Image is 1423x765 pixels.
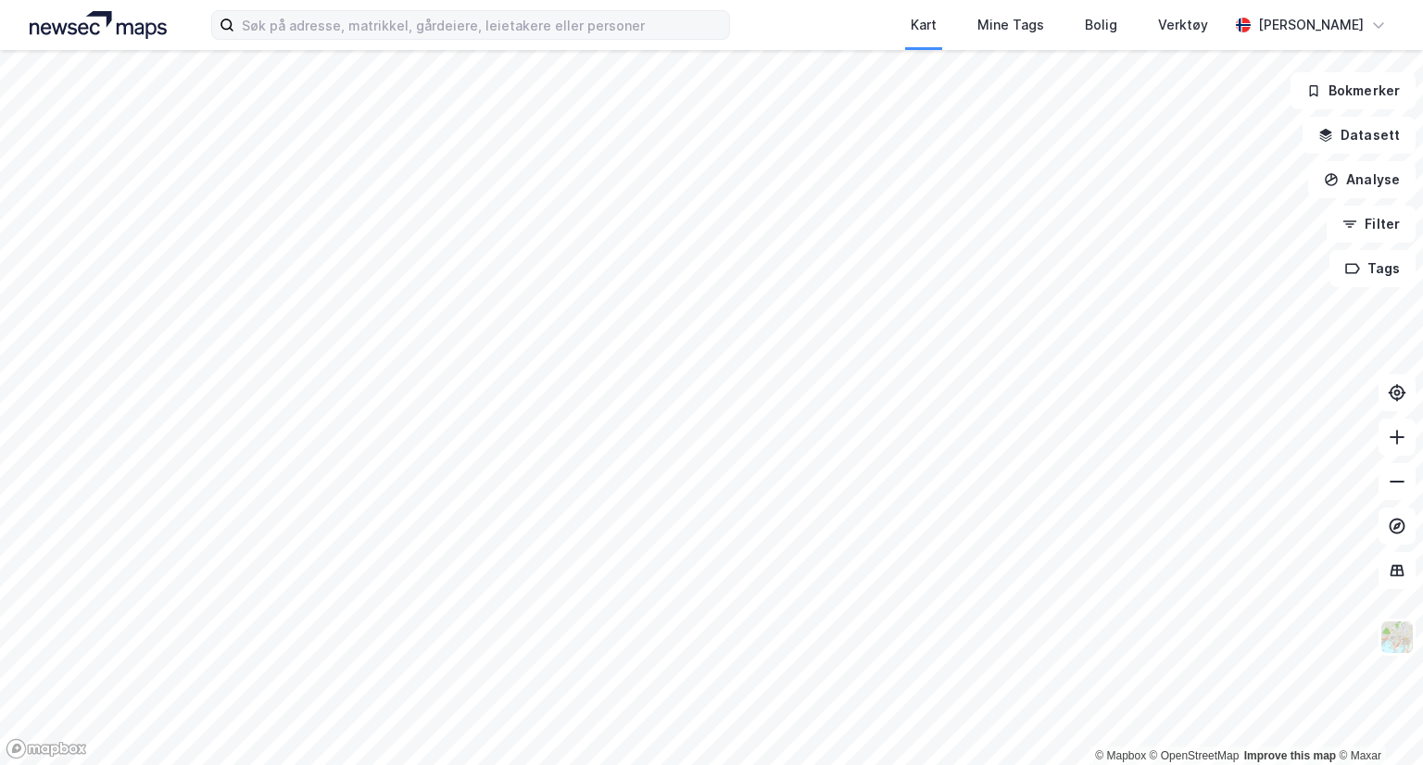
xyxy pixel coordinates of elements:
img: logo.a4113a55bc3d86da70a041830d287a7e.svg [30,11,167,39]
a: Improve this map [1244,749,1336,762]
button: Datasett [1303,117,1416,154]
button: Filter [1327,206,1416,243]
iframe: Chat Widget [1330,676,1423,765]
img: Z [1379,620,1415,655]
div: Kontrollprogram for chat [1330,676,1423,765]
a: Mapbox [1095,749,1146,762]
input: Søk på adresse, matrikkel, gårdeiere, leietakere eller personer [234,11,729,39]
a: OpenStreetMap [1150,749,1240,762]
div: Verktøy [1158,14,1208,36]
div: Bolig [1085,14,1117,36]
button: Bokmerker [1291,72,1416,109]
div: Mine Tags [977,14,1044,36]
button: Analyse [1308,161,1416,198]
a: Mapbox homepage [6,738,87,759]
div: [PERSON_NAME] [1258,14,1364,36]
div: Kart [911,14,937,36]
button: Tags [1329,250,1416,287]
